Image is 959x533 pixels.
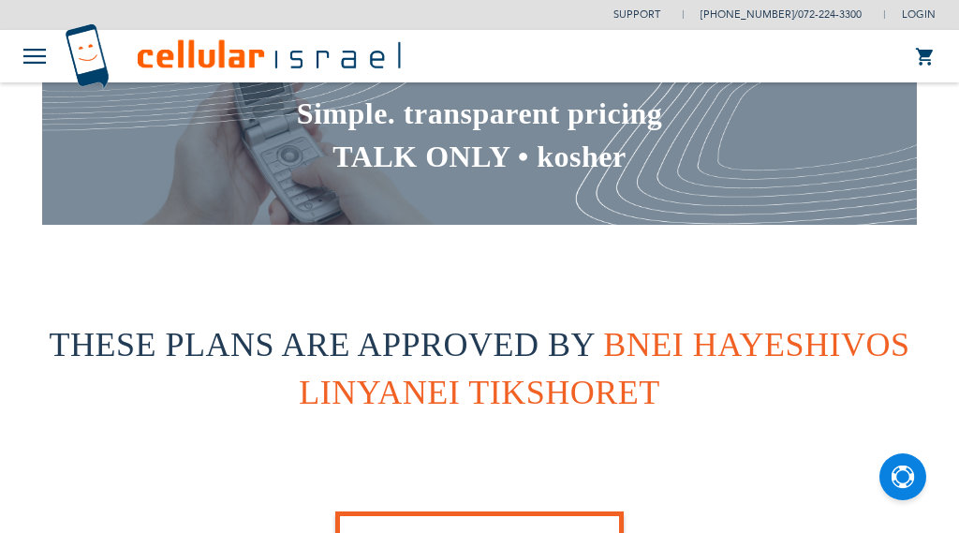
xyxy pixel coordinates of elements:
[50,326,595,363] span: THESE PLANS ARE APPROVED BY
[902,7,936,22] span: Login
[701,7,794,22] a: [PHONE_NUMBER]
[613,7,660,22] a: Support
[66,93,894,136] h2: Simple. transparent pricing
[798,7,862,22] a: 072-224-3300
[299,326,909,411] span: BNEI HAYESHIVOS LINYANEI TIKSHORET
[23,49,46,64] img: Toggle Menu
[66,136,894,179] h2: TALK ONLY • kosher
[682,1,862,28] li: /
[65,23,401,90] img: Cellular Israel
